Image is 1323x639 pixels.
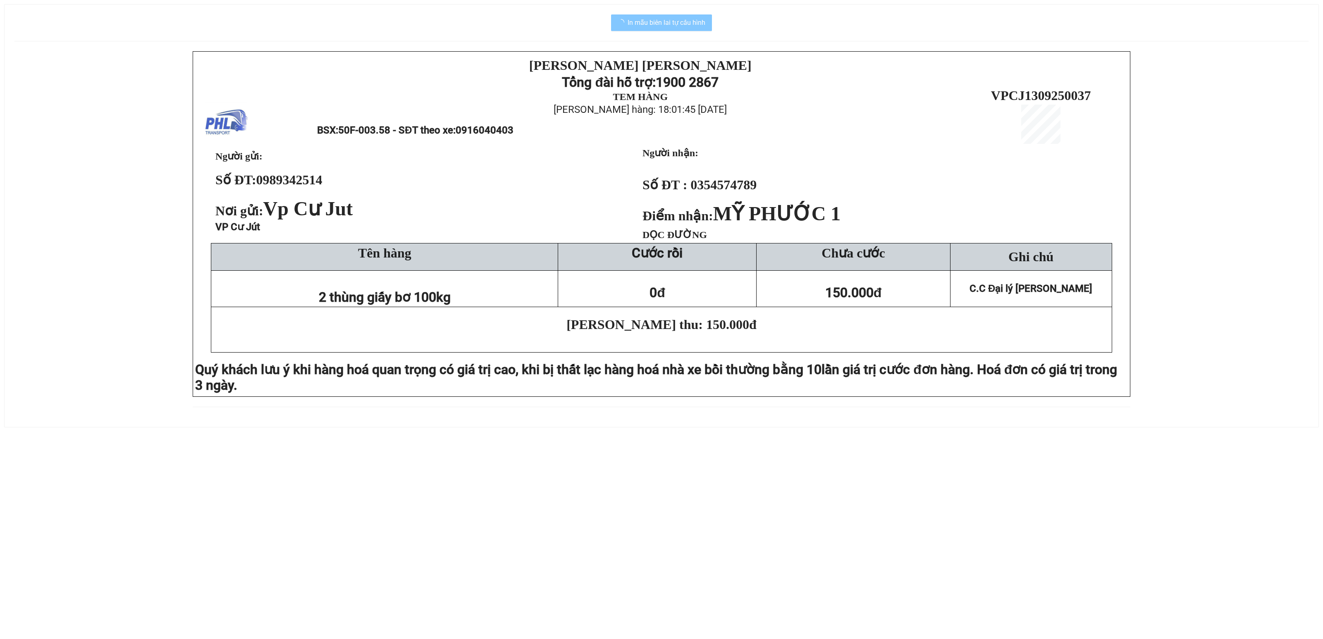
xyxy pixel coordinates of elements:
span: MỸ PHƯỚC 1 [713,203,841,224]
strong: TEM HÀNG [613,91,668,102]
strong: Số ĐT: [215,172,322,187]
span: Nơi gửi: [215,203,356,218]
span: In mẫu biên lai tự cấu hình [628,17,705,28]
span: VP Cư Jút [215,221,260,233]
span: Tên hàng [358,246,411,260]
span: DỌC ĐƯỜNG [642,229,707,240]
strong: Số ĐT : [642,177,687,192]
span: Chưa cước [822,246,885,260]
span: C.C Đại lý [PERSON_NAME] [970,283,1092,294]
span: 2 thùng giấy bơ 100kg [319,289,451,305]
span: 0916040403 [456,124,513,136]
strong: 1900 2867 [656,74,719,90]
strong: Tổng đài hỗ trợ: [562,74,656,90]
span: VPCJ1309250037 [991,88,1091,103]
strong: Điểm nhận: [642,208,841,223]
strong: Người nhận: [642,148,698,158]
span: 50F-003.58 - SĐT theo xe: [338,124,513,136]
span: [PERSON_NAME] hàng: 18:01:45 [DATE] [554,104,727,115]
strong: [PERSON_NAME] [PERSON_NAME] [529,58,752,73]
img: logo [205,102,247,144]
span: Ghi chú [1008,249,1053,264]
span: lần giá trị cước đơn hàng. Hoá đơn có giá trị trong 3 ngày. [195,362,1117,393]
span: loading [618,19,628,26]
button: In mẫu biên lai tự cấu hình [611,14,712,31]
span: 150.000đ [825,285,882,300]
span: Vp Cư Jut [263,198,353,219]
span: Quý khách lưu ý khi hàng hoá quan trọng có giá trị cao, khi bị thất lạc hàng hoá nhà xe bồi thườn... [195,362,822,377]
span: 0354574789 [690,177,757,192]
span: BSX: [317,124,513,136]
span: Người gửi: [215,151,263,162]
span: [PERSON_NAME] thu: 150.000đ [566,317,757,332]
span: 0đ [650,285,665,300]
span: 0989342514 [256,172,322,187]
strong: Cước rồi [632,245,683,261]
